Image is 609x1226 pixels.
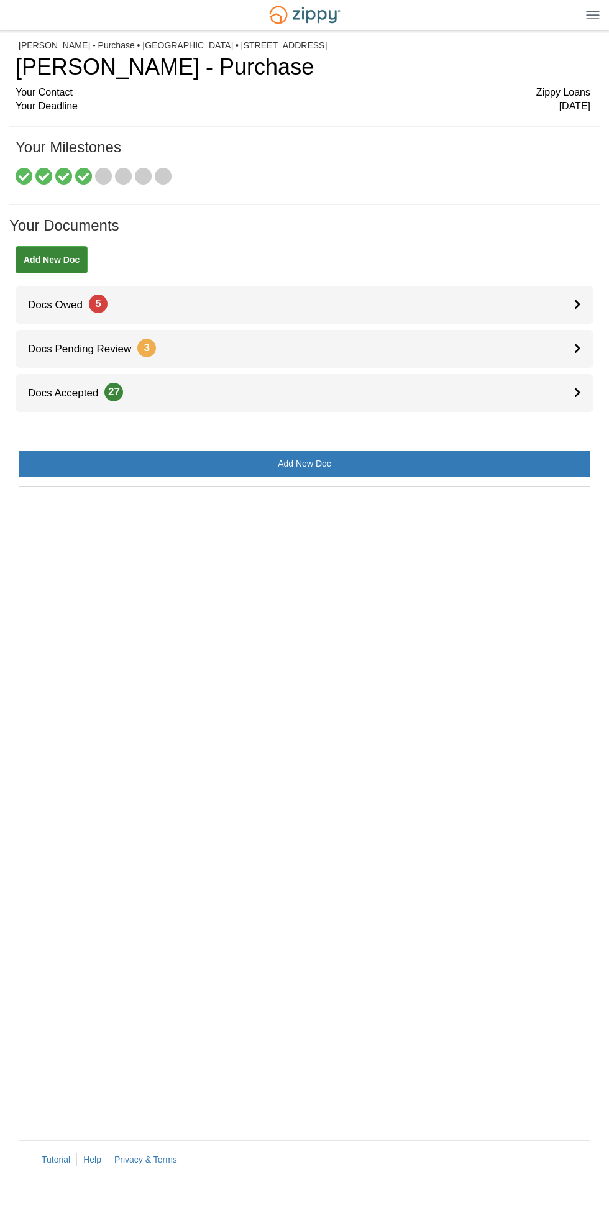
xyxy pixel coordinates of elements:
h1: [PERSON_NAME] - Purchase [16,55,590,80]
div: [PERSON_NAME] - Purchase • [GEOGRAPHIC_DATA] • [STREET_ADDRESS] [19,40,590,51]
a: Tutorial [42,1155,70,1164]
span: Docs Owed [16,299,108,311]
a: Docs Accepted27 [16,374,593,412]
span: Docs Accepted [16,387,123,399]
span: 27 [104,383,123,401]
span: Docs Pending Review [16,343,156,355]
a: Docs Pending Review3 [16,330,593,368]
img: Mobile Dropdown Menu [586,10,600,19]
span: 5 [89,295,108,313]
a: Add New Doc [19,451,590,477]
span: [DATE] [559,99,590,114]
span: Zippy Loans [536,86,590,100]
span: 3 [137,339,156,357]
h1: Your Milestones [16,139,590,168]
a: Help [83,1155,101,1164]
a: Privacy & Terms [114,1155,177,1164]
h1: Your Documents [9,217,600,246]
a: Docs Owed5 [16,286,593,324]
a: Add New Doc [16,246,88,273]
div: Your Deadline [16,99,590,114]
div: Your Contact [16,86,590,100]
